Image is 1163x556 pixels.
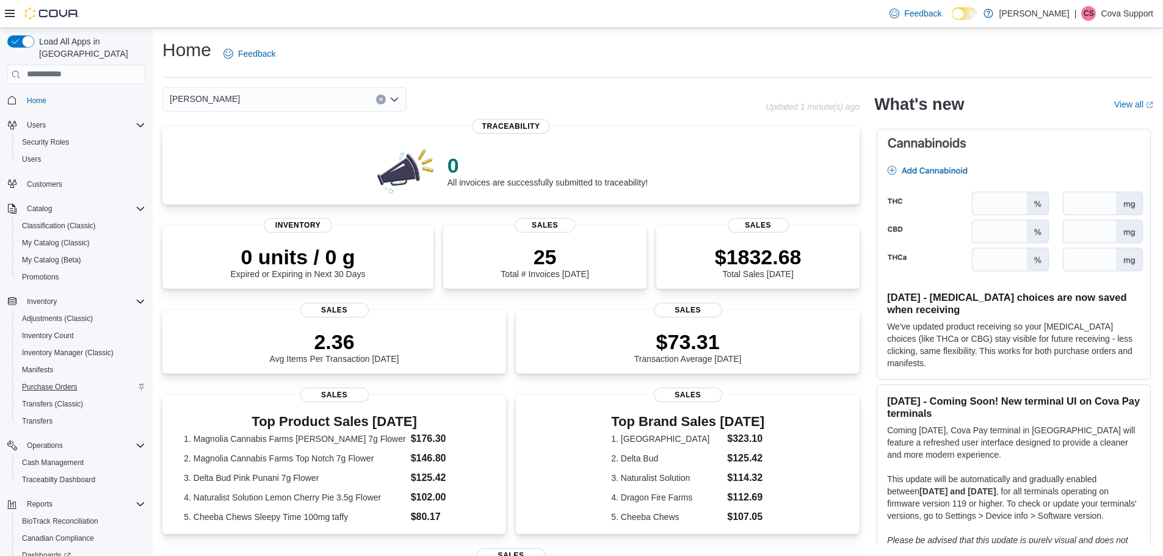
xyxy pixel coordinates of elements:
[17,472,100,487] a: Traceabilty Dashboard
[12,454,150,471] button: Cash Management
[12,471,150,488] button: Traceabilty Dashboard
[17,397,88,411] a: Transfers (Classic)
[411,510,485,524] dd: $80.17
[515,218,576,233] span: Sales
[12,217,150,234] button: Classification (Classic)
[34,35,145,60] span: Load All Apps in [GEOGRAPHIC_DATA]
[12,530,150,547] button: Canadian Compliance
[611,452,722,464] dt: 2. Delta Bud
[184,414,484,429] h3: Top Product Sales [DATE]
[22,458,84,468] span: Cash Management
[238,48,275,60] span: Feedback
[411,490,485,505] dd: $102.00
[12,378,150,395] button: Purchase Orders
[22,238,90,248] span: My Catalog (Classic)
[17,455,89,470] a: Cash Management
[17,397,145,411] span: Transfers (Classic)
[27,499,53,509] span: Reports
[22,255,81,265] span: My Catalog (Beta)
[952,20,952,21] span: Dark Mode
[22,497,145,511] span: Reports
[27,441,63,450] span: Operations
[17,380,145,394] span: Purchase Orders
[27,204,52,214] span: Catalog
[17,363,145,377] span: Manifests
[12,269,150,286] button: Promotions
[17,270,64,284] a: Promotions
[2,117,150,134] button: Users
[22,533,94,543] span: Canadian Compliance
[22,438,68,453] button: Operations
[611,491,722,504] dt: 4. Dragon Fire Farms
[17,414,57,428] a: Transfers
[22,154,41,164] span: Users
[611,472,722,484] dt: 3. Naturalist Solution
[184,472,405,484] dt: 3. Delta Bud Pink Punani 7g Flower
[473,119,550,134] span: Traceability
[727,490,764,505] dd: $112.69
[22,475,95,485] span: Traceabilty Dashboard
[1114,99,1153,109] a: View allExternal link
[874,95,964,114] h2: What's new
[727,510,764,524] dd: $107.05
[184,433,405,445] dt: 1. Magnolia Cannabis Farms [PERSON_NAME] 7g Flower
[12,251,150,269] button: My Catalog (Beta)
[22,348,114,358] span: Inventory Manager (Classic)
[12,413,150,430] button: Transfers
[12,134,150,151] button: Security Roles
[376,95,386,104] button: Clear input
[447,153,648,178] p: 0
[22,331,74,341] span: Inventory Count
[2,92,150,109] button: Home
[2,200,150,217] button: Catalog
[999,6,1070,21] p: [PERSON_NAME]
[887,424,1140,461] p: Coming [DATE], Cova Pay terminal in [GEOGRAPHIC_DATA] will feature a refreshed user interface des...
[22,137,69,147] span: Security Roles
[17,455,145,470] span: Cash Management
[447,153,648,187] div: All invoices are successfully submitted to traceability!
[389,95,399,104] button: Open list of options
[501,245,589,269] p: 25
[17,253,86,267] a: My Catalog (Beta)
[22,272,59,282] span: Promotions
[885,1,946,26] a: Feedback
[270,330,399,354] p: 2.36
[17,135,145,150] span: Security Roles
[727,431,764,446] dd: $323.10
[22,294,145,309] span: Inventory
[22,294,62,309] button: Inventory
[162,38,211,62] h1: Home
[17,236,145,250] span: My Catalog (Classic)
[611,511,722,523] dt: 5. Cheeba Chews
[2,175,150,193] button: Customers
[22,93,51,108] a: Home
[501,245,589,279] div: Total # Invoices [DATE]
[715,245,802,279] div: Total Sales [DATE]
[22,201,145,216] span: Catalog
[952,7,977,20] input: Dark Mode
[17,236,95,250] a: My Catalog (Classic)
[634,330,742,364] div: Transaction Average [DATE]
[654,388,722,402] span: Sales
[17,135,74,150] a: Security Roles
[12,310,150,327] button: Adjustments (Classic)
[654,303,722,317] span: Sales
[611,433,722,445] dt: 1. [GEOGRAPHIC_DATA]
[17,311,98,326] a: Adjustments (Classic)
[12,513,150,530] button: BioTrack Reconciliation
[184,491,405,504] dt: 4. Naturalist Solution Lemon Cherry Pie 3.5g Flower
[12,395,150,413] button: Transfers (Classic)
[300,388,369,402] span: Sales
[919,486,996,496] strong: [DATE] and [DATE]
[727,471,764,485] dd: $114.32
[22,438,145,453] span: Operations
[728,218,789,233] span: Sales
[170,92,240,106] span: [PERSON_NAME]
[17,311,145,326] span: Adjustments (Classic)
[22,93,145,108] span: Home
[17,380,82,394] a: Purchase Orders
[887,291,1140,316] h3: [DATE] - [MEDICAL_DATA] choices are now saved when receiving
[1146,101,1153,109] svg: External link
[17,152,46,167] a: Users
[22,118,51,132] button: Users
